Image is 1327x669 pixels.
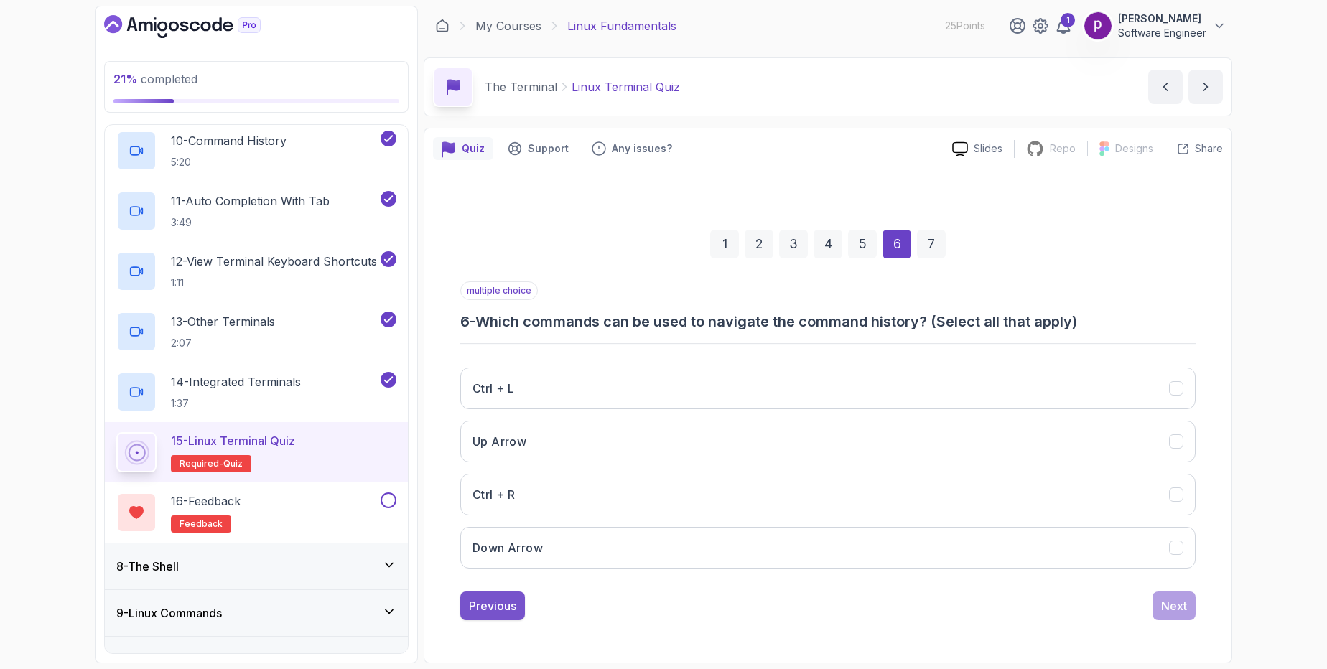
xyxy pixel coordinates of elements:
[180,458,223,469] span: Required-
[460,421,1196,462] button: Up Arrow
[1148,70,1183,104] button: previous content
[472,539,543,556] h3: Down Arrow
[567,17,676,34] p: Linux Fundamentals
[1165,141,1223,156] button: Share
[116,651,228,668] h3: 10 - Linux File System
[710,230,739,258] div: 1
[171,313,275,330] p: 13 - Other Terminals
[917,230,946,258] div: 7
[116,251,396,291] button: 12-View Terminal Keyboard Shortcuts1:11
[171,132,287,149] p: 10 - Command History
[1118,26,1206,40] p: Software Engineer
[1188,70,1223,104] button: next content
[105,543,408,589] button: 8-The Shell
[475,17,541,34] a: My Courses
[472,433,526,450] h3: Up Arrow
[116,131,396,171] button: 10-Command History5:20
[779,230,808,258] div: 3
[116,372,396,412] button: 14-Integrated Terminals1:37
[460,474,1196,515] button: Ctrl + R
[1115,141,1153,156] p: Designs
[116,558,179,575] h3: 8 - The Shell
[974,141,1002,156] p: Slides
[171,155,287,169] p: 5:20
[116,432,396,472] button: 15-Linux Terminal QuizRequired-quiz
[745,230,773,258] div: 2
[460,527,1196,569] button: Down Arrow
[528,141,569,156] p: Support
[1084,12,1112,39] img: user profile image
[116,312,396,352] button: 13-Other Terminals2:07
[572,78,680,95] p: Linux Terminal Quiz
[460,281,538,300] p: multiple choice
[171,396,301,411] p: 1:37
[171,253,377,270] p: 12 - View Terminal Keyboard Shortcuts
[883,230,911,258] div: 6
[105,590,408,636] button: 9-Linux Commands
[1084,11,1226,40] button: user profile image[PERSON_NAME]Software Engineer
[1061,13,1075,27] div: 1
[499,137,577,160] button: Support button
[171,276,377,290] p: 1:11
[116,604,222,622] h3: 9 - Linux Commands
[223,458,243,469] span: quiz
[848,230,877,258] div: 5
[180,518,223,530] span: feedback
[469,597,516,614] div: Previous
[941,141,1014,156] a: Slides
[1195,141,1223,156] p: Share
[945,19,985,33] p: 25 Points
[1050,141,1076,156] p: Repo
[433,137,493,160] button: quiz button
[1055,17,1072,34] a: 1
[1153,591,1196,620] button: Next
[612,141,672,156] p: Any issues?
[460,591,525,620] button: Previous
[171,336,275,350] p: 2:07
[1118,11,1206,26] p: [PERSON_NAME]
[472,486,515,503] h3: Ctrl + R
[104,15,294,38] a: Dashboard
[171,432,295,449] p: 15 - Linux Terminal Quiz
[472,380,514,397] h3: Ctrl + L
[171,492,241,510] p: 16 - Feedback
[171,192,330,210] p: 11 - Auto Completion With Tab
[116,191,396,231] button: 11-Auto Completion With Tab3:49
[485,78,557,95] p: The Terminal
[460,312,1196,332] h3: 6 - Which commands can be used to navigate the command history? (Select all that apply)
[583,137,681,160] button: Feedback button
[460,368,1196,409] button: Ctrl + L
[113,72,138,86] span: 21 %
[171,215,330,230] p: 3:49
[462,141,485,156] p: Quiz
[113,72,197,86] span: completed
[171,373,301,390] p: 14 - Integrated Terminals
[814,230,842,258] div: 4
[1161,597,1187,614] div: Next
[116,492,396,533] button: 16-Feedbackfeedback
[435,19,450,33] a: Dashboard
